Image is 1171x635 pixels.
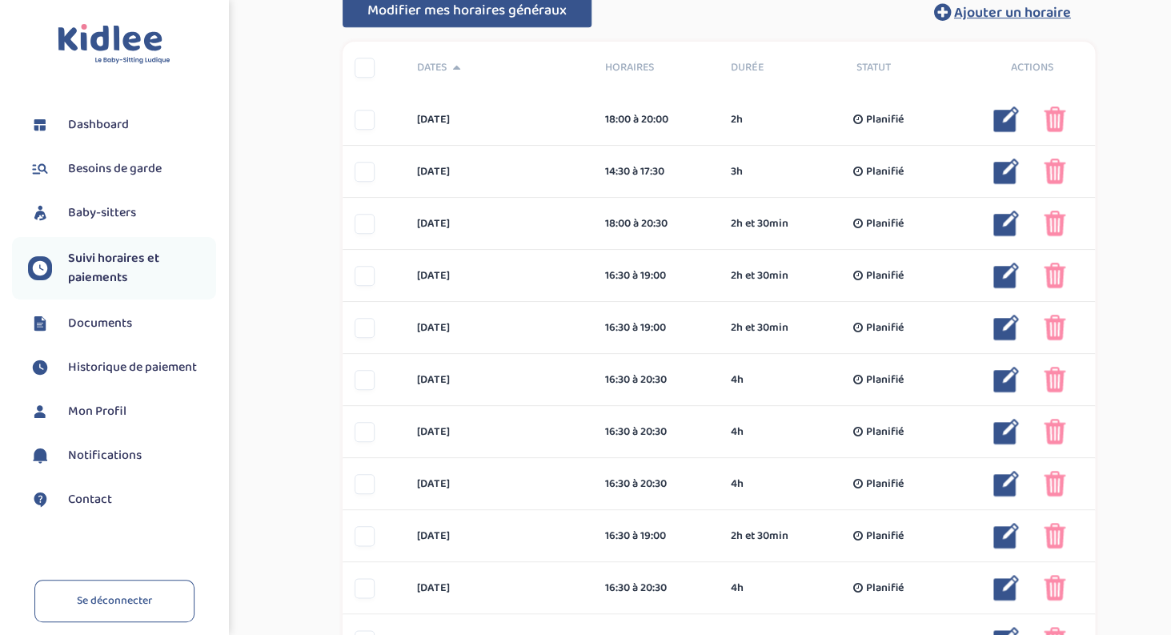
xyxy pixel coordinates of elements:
div: 16:30 à 19:00 [605,267,707,284]
img: profil.svg [28,400,52,424]
img: poubelle_rose.png [1044,315,1065,340]
div: 14:30 à 17:30 [605,163,707,180]
a: Notifications [28,444,216,468]
span: Ajouter un horaire [954,2,1071,24]
div: Durée [719,59,844,76]
img: poubelle_rose.png [1044,107,1065,132]
img: babysitters.svg [28,201,52,225]
img: modifier_bleu.png [993,419,1019,444]
span: Planifié [865,267,903,284]
div: [DATE] [405,320,593,336]
span: 4h [731,476,744,492]
span: Mon Profil [68,402,126,421]
span: 3h [731,163,743,180]
span: 2h et 30min [731,267,788,284]
span: Planifié [865,528,903,545]
span: Planifié [865,163,903,180]
span: 4h [731,372,744,388]
div: [DATE] [405,528,593,545]
img: poubelle_rose.png [1044,211,1065,236]
span: Planifié [865,580,903,597]
span: Historique de paiement [68,358,197,377]
span: Planifié [865,215,903,232]
img: besoin.svg [28,157,52,181]
img: modifier_bleu.png [993,315,1019,340]
div: [DATE] [405,372,593,388]
span: Horaires [605,59,707,76]
span: Planifié [865,111,903,128]
img: poubelle_rose.png [1044,575,1065,601]
img: modifier_bleu.png [993,107,1019,132]
img: dashboard.svg [28,113,52,137]
span: 2h et 30min [731,528,788,545]
img: modifier_bleu.png [993,575,1019,601]
span: Besoins de garde [68,159,162,179]
a: Historique de paiement [28,356,216,380]
img: poubelle_rose.png [1044,159,1065,184]
span: Baby-sitters [68,203,136,223]
div: 18:00 à 20:30 [605,215,707,232]
span: Planifié [865,320,903,336]
div: [DATE] [405,580,593,597]
div: [DATE] [405,111,593,128]
img: notification.svg [28,444,52,468]
img: modifier_bleu.png [993,471,1019,496]
div: Dates [405,59,593,76]
a: Baby-sitters [28,201,216,225]
div: [DATE] [405,476,593,492]
div: 16:30 à 20:30 [605,424,707,440]
span: Planifié [865,372,903,388]
span: Contact [68,490,112,509]
img: poubelle_rose.png [1044,471,1065,496]
span: Documents [68,314,132,333]
span: Suivi horaires et paiements [68,249,216,287]
div: [DATE] [405,163,593,180]
img: suivihoraire.svg [28,356,52,380]
img: modifier_bleu.png [993,523,1019,549]
img: suivihoraire.svg [28,256,52,280]
a: Mon Profil [28,400,216,424]
div: Statut [844,59,969,76]
img: modifier_bleu.png [993,211,1019,236]
a: Suivi horaires et paiements [28,249,216,287]
span: 2h et 30min [731,215,788,232]
div: 18:00 à 20:00 [605,111,707,128]
span: Planifié [865,424,903,440]
a: Besoins de garde [28,157,216,181]
div: [DATE] [405,424,593,440]
a: Documents [28,311,216,336]
div: Actions [969,59,1095,76]
div: [DATE] [405,267,593,284]
span: 2h et 30min [731,320,788,336]
div: 16:30 à 19:00 [605,528,707,545]
img: poubelle_rose.png [1044,419,1065,444]
img: modifier_bleu.png [993,159,1019,184]
a: Se déconnecter [34,580,194,622]
span: 4h [731,580,744,597]
div: 16:30 à 20:30 [605,580,707,597]
img: modifier_bleu.png [993,263,1019,288]
img: poubelle_rose.png [1044,367,1065,392]
img: poubelle_rose.png [1044,523,1065,549]
span: Planifié [865,476,903,492]
img: contact.svg [28,488,52,512]
img: documents.svg [28,311,52,336]
div: 16:30 à 20:30 [605,476,707,492]
a: Contact [28,488,216,512]
span: 2h [731,111,743,128]
img: modifier_bleu.png [993,367,1019,392]
img: logo.svg [58,24,170,65]
span: Dashboard [68,115,129,135]
div: 16:30 à 19:00 [605,320,707,336]
span: Notifications [68,446,142,465]
div: 16:30 à 20:30 [605,372,707,388]
span: 4h [731,424,744,440]
img: poubelle_rose.png [1044,263,1065,288]
div: [DATE] [405,215,593,232]
a: Dashboard [28,113,216,137]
